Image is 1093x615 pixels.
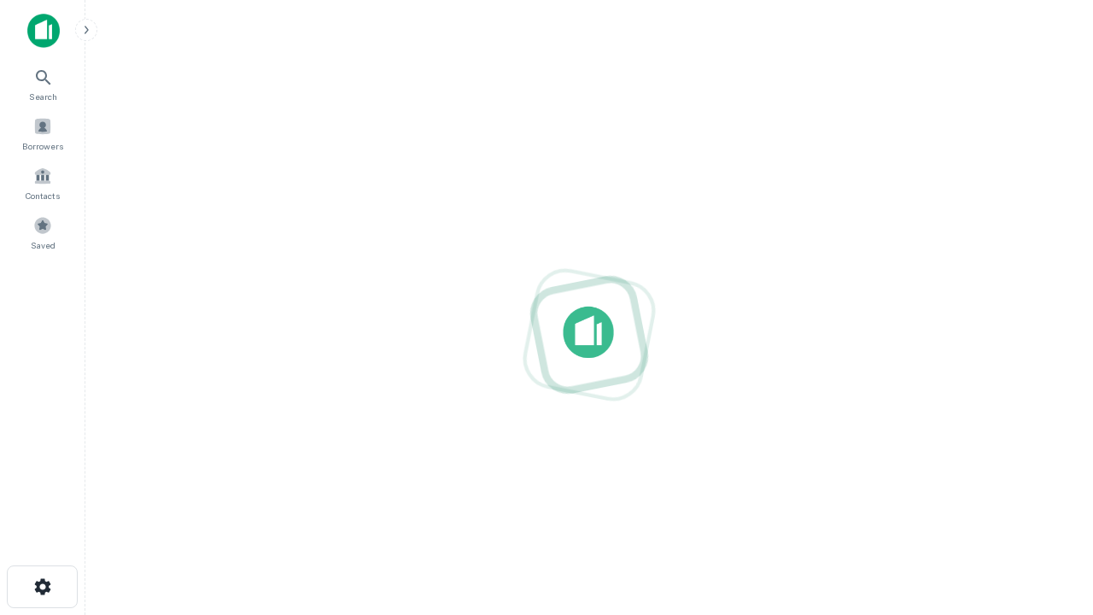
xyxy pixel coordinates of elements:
span: Search [29,90,57,103]
a: Borrowers [5,110,80,156]
span: Borrowers [22,139,63,153]
span: Contacts [26,189,60,202]
iframe: Chat Widget [1008,478,1093,560]
img: capitalize-icon.png [27,14,60,48]
span: Saved [31,238,56,252]
a: Search [5,61,80,107]
a: Saved [5,209,80,255]
a: Contacts [5,160,80,206]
